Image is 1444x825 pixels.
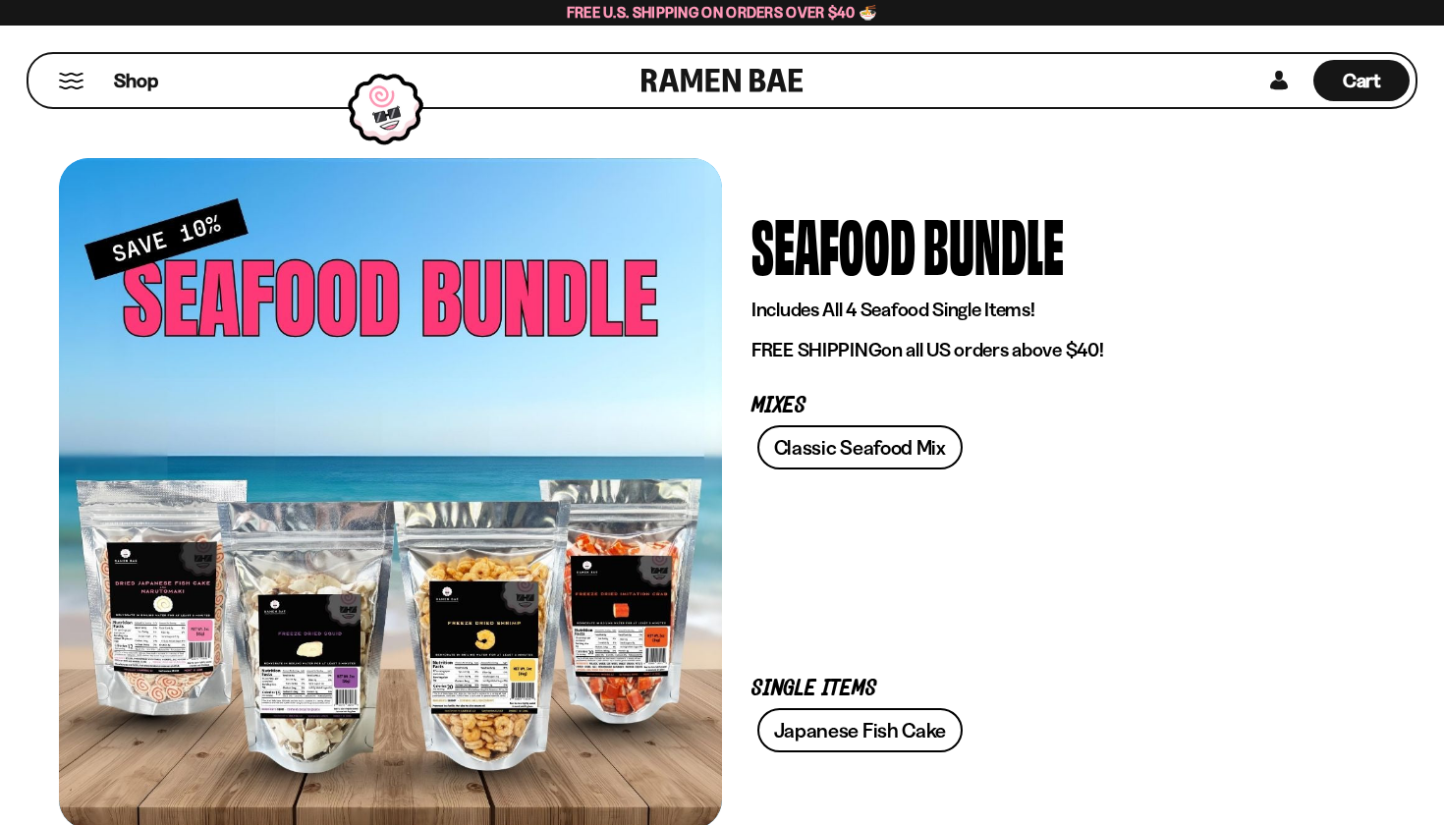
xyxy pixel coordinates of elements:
p: on all US orders above $40! [751,338,1356,362]
a: Shop [114,60,158,101]
button: Mobile Menu Trigger [58,73,84,89]
span: Free U.S. Shipping on Orders over $40 🍜 [567,3,878,22]
div: Bundle [923,207,1064,281]
p: Includes All 4 Seafood Single Items! [751,298,1356,322]
a: Japanese Fish Cake [757,708,964,752]
p: Mixes [751,397,1356,415]
div: Cart [1313,54,1410,107]
div: Seafood [751,207,916,281]
p: Single Items [751,680,1356,698]
strong: FREE SHIPPING [751,338,881,361]
span: Cart [1343,69,1381,92]
span: Shop [114,68,158,94]
a: Classic Seafood Mix [757,425,963,469]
